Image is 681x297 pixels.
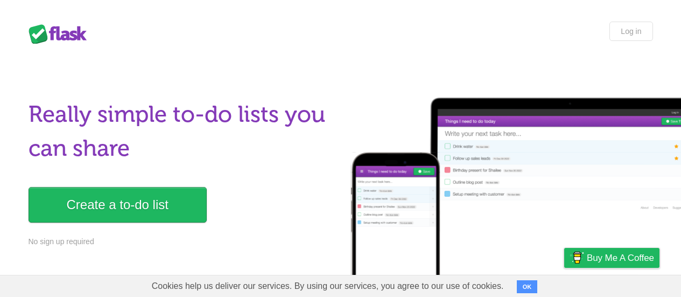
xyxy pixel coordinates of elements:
[141,275,515,297] span: Cookies help us deliver our services. By using our services, you agree to our use of cookies.
[587,248,654,267] span: Buy me a coffee
[564,248,659,268] a: Buy me a coffee
[29,236,334,247] p: No sign up required
[29,24,93,44] div: Flask Lists
[517,280,538,293] button: OK
[570,248,584,267] img: Buy me a coffee
[29,187,207,223] a: Create a to-do list
[609,22,652,41] a: Log in
[29,98,334,165] h1: Really simple to-do lists you can share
